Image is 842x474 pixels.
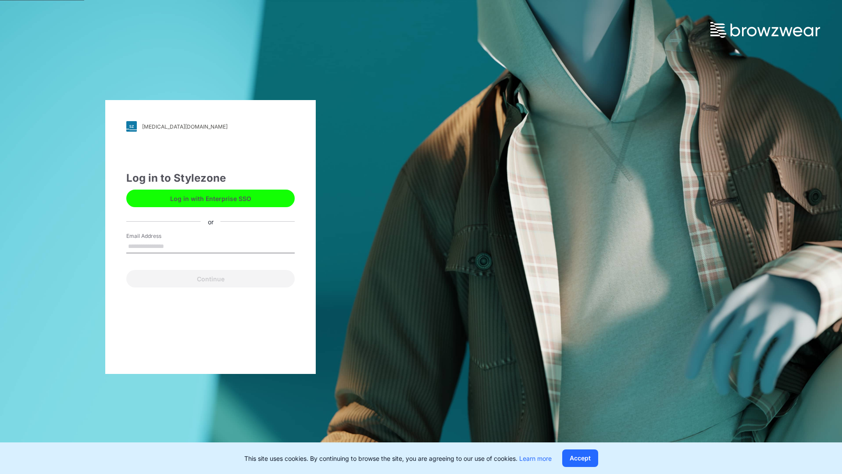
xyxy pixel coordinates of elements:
[126,170,295,186] div: Log in to Stylezone
[710,22,820,38] img: browzwear-logo.73288ffb.svg
[126,121,137,132] img: svg+xml;base64,PHN2ZyB3aWR0aD0iMjgiIGhlaWdodD0iMjgiIHZpZXdCb3g9IjAgMCAyOCAyOCIgZmlsbD0ibm9uZSIgeG...
[201,217,221,226] div: or
[519,455,552,462] a: Learn more
[126,190,295,207] button: Log in with Enterprise SSO
[142,123,228,130] div: [MEDICAL_DATA][DOMAIN_NAME]
[126,121,295,132] a: [MEDICAL_DATA][DOMAIN_NAME]
[126,232,188,240] label: Email Address
[562,449,598,467] button: Accept
[244,454,552,463] p: This site uses cookies. By continuing to browse the site, you are agreeing to our use of cookies.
